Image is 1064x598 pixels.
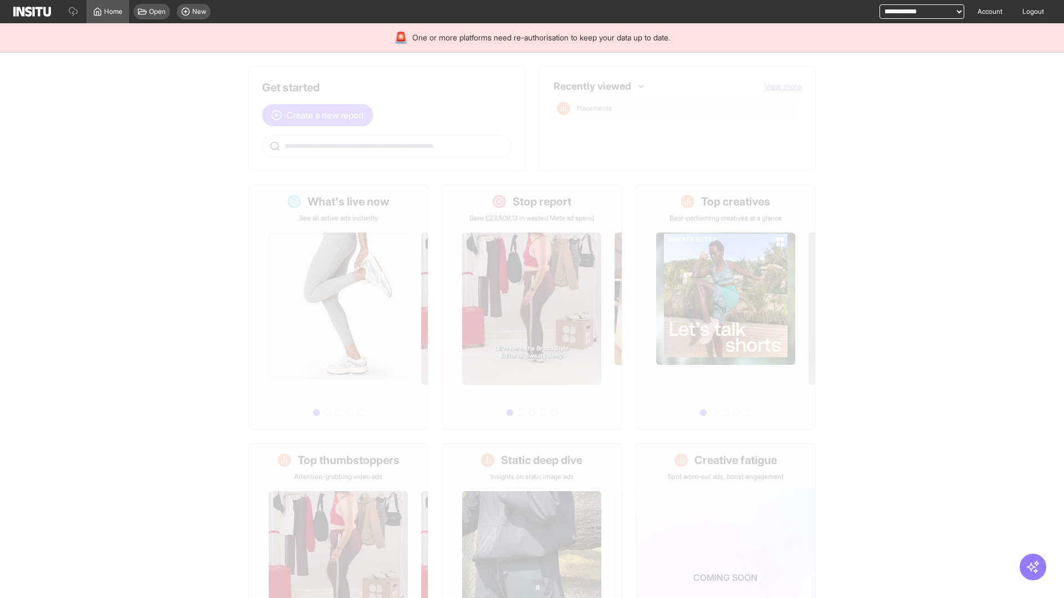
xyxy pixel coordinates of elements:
[412,32,670,43] span: One or more platforms need re-authorisation to keep your data up to date.
[13,7,51,17] img: Logo
[104,7,122,16] span: Home
[149,7,166,16] span: Open
[192,7,206,16] span: New
[394,30,408,45] div: 🚨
